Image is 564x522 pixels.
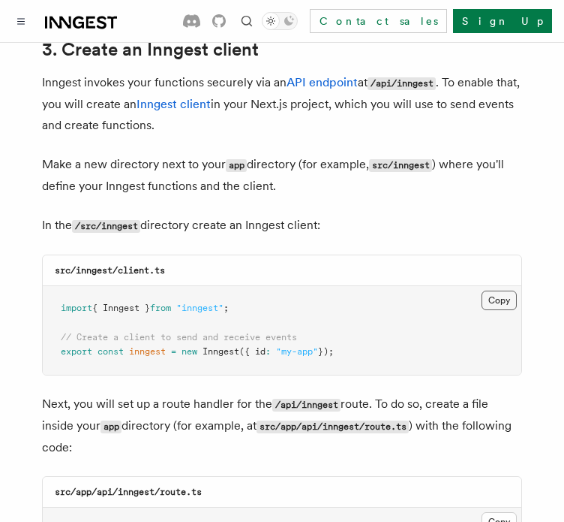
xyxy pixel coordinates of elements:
[100,421,121,433] code: app
[238,12,256,30] button: Find something...
[272,399,340,412] code: /api/inngest
[318,346,334,357] span: });
[129,346,166,357] span: inngest
[12,12,30,30] button: Toggle navigation
[265,346,271,357] span: :
[481,291,517,310] button: Copy
[97,346,124,357] span: const
[176,303,223,313] span: "inngest"
[92,303,150,313] span: { Inngest }
[276,346,318,357] span: "my-app"
[61,332,297,342] span: // Create a client to send and receive events
[226,159,247,172] code: app
[61,303,92,313] span: import
[42,72,522,136] p: Inngest invokes your functions securely via an at . To enable that, you will create an in your Ne...
[42,215,522,237] p: In the directory create an Inngest client:
[367,77,436,90] code: /api/inngest
[61,346,92,357] span: export
[42,154,522,197] p: Make a new directory next to your directory (for example, ) where you'll define your Inngest func...
[369,159,432,172] code: src/inngest
[150,303,171,313] span: from
[55,265,165,276] code: src/inngest/client.ts
[310,9,447,33] a: Contact sales
[55,487,202,497] code: src/app/api/inngest/route.ts
[42,39,259,60] a: 3. Create an Inngest client
[136,97,211,111] a: Inngest client
[223,303,229,313] span: ;
[256,421,409,433] code: src/app/api/inngest/route.ts
[262,12,298,30] button: Toggle dark mode
[239,346,265,357] span: ({ id
[42,394,522,458] p: Next, you will set up a route handler for the route. To do so, create a file inside your director...
[286,75,358,89] a: API endpoint
[171,346,176,357] span: =
[202,346,239,357] span: Inngest
[453,9,552,33] a: Sign Up
[72,220,140,233] code: /src/inngest
[181,346,197,357] span: new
